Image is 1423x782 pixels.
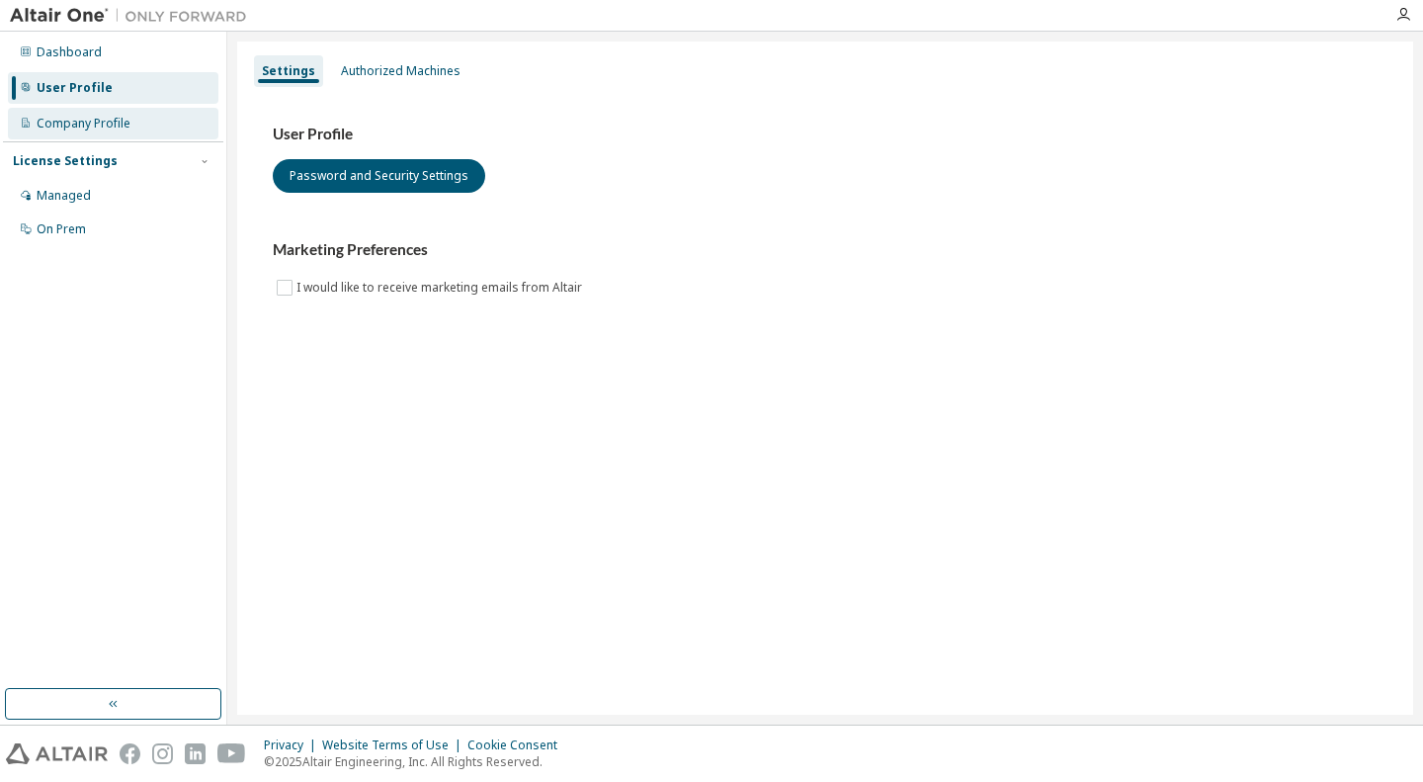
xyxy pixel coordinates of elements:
img: Altair One [10,6,257,26]
h3: User Profile [273,125,1378,144]
img: linkedin.svg [185,743,206,764]
div: Company Profile [37,116,130,131]
div: Managed [37,188,91,204]
div: Privacy [264,738,322,753]
div: On Prem [37,221,86,237]
div: License Settings [13,153,118,169]
div: Website Terms of Use [322,738,467,753]
div: Authorized Machines [341,63,460,79]
img: instagram.svg [152,743,173,764]
p: © 2025 Altair Engineering, Inc. All Rights Reserved. [264,753,569,770]
h3: Marketing Preferences [273,240,1378,260]
div: User Profile [37,80,113,96]
div: Cookie Consent [467,738,569,753]
img: youtube.svg [217,743,246,764]
img: altair_logo.svg [6,743,108,764]
button: Password and Security Settings [273,159,485,193]
div: Dashboard [37,44,102,60]
label: I would like to receive marketing emails from Altair [296,276,586,300]
img: facebook.svg [120,743,140,764]
div: Settings [262,63,315,79]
